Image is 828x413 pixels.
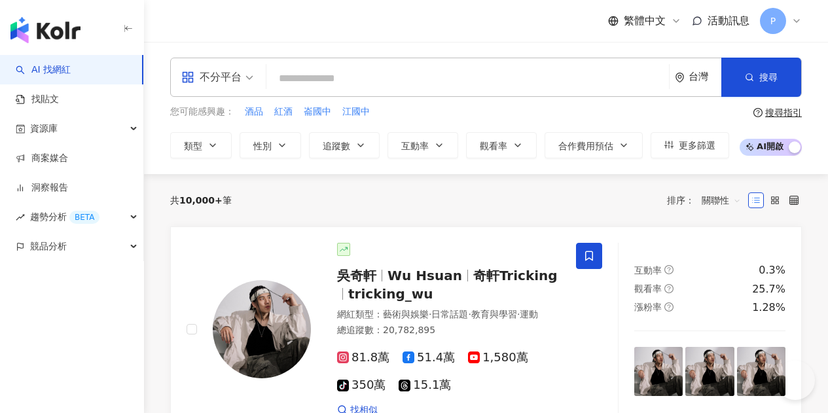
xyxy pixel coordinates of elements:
span: 藝術與娛樂 [383,309,429,319]
span: 資源庫 [30,114,58,143]
span: question-circle [664,302,674,312]
button: 合作費用預估 [545,132,643,158]
span: question-circle [753,108,763,117]
span: 吳奇軒 [337,268,376,283]
button: 紅酒 [274,105,293,119]
span: 觀看率 [480,141,507,151]
span: 追蹤數 [323,141,350,151]
span: 1,580萬 [468,351,528,365]
span: 競品分析 [30,232,67,261]
span: tricking_wu [348,286,433,302]
span: 10,000+ [179,195,223,206]
img: post-image [737,347,785,395]
div: 排序： [667,190,748,211]
span: 漲粉率 [634,302,662,312]
span: appstore [181,71,194,84]
span: 搜尋 [759,72,778,82]
button: 觀看率 [466,132,537,158]
a: 找貼文 [16,93,59,106]
a: 洞察報告 [16,181,68,194]
div: 0.3% [759,263,785,278]
button: 更多篩選 [651,132,729,158]
button: 追蹤數 [309,132,380,158]
button: 崙國中 [303,105,332,119]
span: 關聯性 [702,190,741,211]
span: 紅酒 [274,105,293,118]
span: 繁體中文 [624,14,666,28]
span: 更多篩選 [679,140,715,151]
div: 網紅類型 ： [337,308,560,321]
a: searchAI 找網紅 [16,63,71,77]
span: 活動訊息 [708,14,749,27]
div: 25.7% [752,282,785,296]
img: post-image [634,347,683,395]
img: logo [10,17,81,43]
span: 運動 [520,309,538,319]
span: 81.8萬 [337,351,389,365]
span: 51.4萬 [403,351,455,365]
span: 崙國中 [304,105,331,118]
span: P [770,14,776,28]
span: · [517,309,520,319]
a: 商案媒合 [16,152,68,165]
span: question-circle [664,284,674,293]
span: 奇軒Tricking [473,268,558,283]
span: · [429,309,431,319]
div: 不分平台 [181,67,242,88]
span: 日常話題 [431,309,468,319]
iframe: Help Scout Beacon - Open [776,361,815,400]
img: KOL Avatar [213,280,311,378]
span: 趨勢分析 [30,202,99,232]
span: Wu Hsuan [387,268,462,283]
div: 共 筆 [170,195,232,206]
div: 總追蹤數 ： 20,782,895 [337,324,560,337]
span: rise [16,213,25,222]
span: 合作費用預估 [558,141,613,151]
button: 酒品 [244,105,264,119]
span: 性別 [253,141,272,151]
span: 350萬 [337,378,386,392]
div: 搜尋指引 [765,107,802,118]
div: 1.28% [752,300,785,315]
span: 15.1萬 [399,378,451,392]
span: 互動率 [634,265,662,276]
span: environment [675,73,685,82]
img: post-image [685,347,734,395]
span: question-circle [664,265,674,274]
div: BETA [69,211,99,224]
span: 酒品 [245,105,263,118]
span: 互動率 [401,141,429,151]
span: 教育與學習 [471,309,517,319]
span: 觀看率 [634,283,662,294]
button: 性別 [240,132,301,158]
button: 江國中 [342,105,370,119]
span: · [468,309,471,319]
button: 搜尋 [721,58,801,97]
span: 類型 [184,141,202,151]
button: 類型 [170,132,232,158]
span: 江國中 [342,105,370,118]
div: 台灣 [689,71,721,82]
span: 您可能感興趣： [170,105,234,118]
button: 互動率 [387,132,458,158]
